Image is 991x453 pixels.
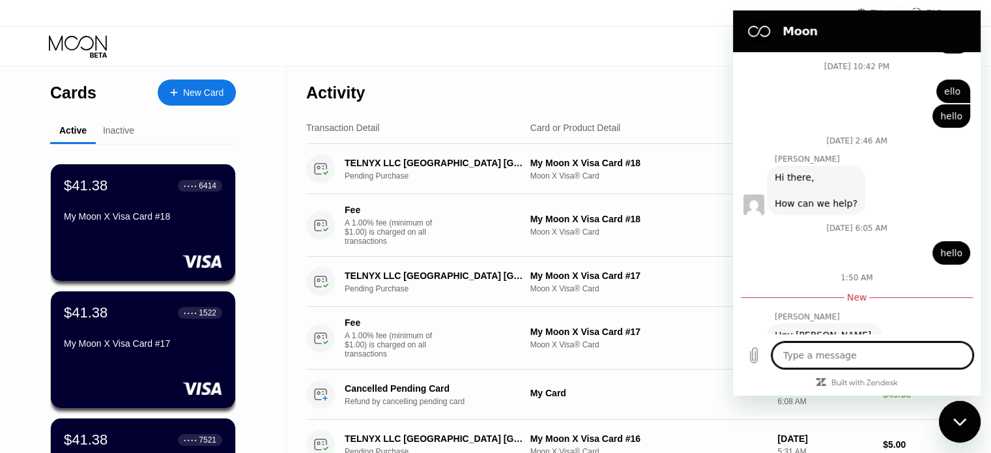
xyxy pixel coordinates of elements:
div: Fee [345,205,436,215]
div: My Moon X Visa Card #17 [64,338,222,349]
iframe: Button to launch messaging window, conversation in progress [939,401,981,443]
div: Cancelled Pending Card [345,383,523,394]
div: FeeA 1.00% fee (minimum of $1.00) is charged on all transactionsMy Moon X Visa Card #18Moon X Vis... [306,194,942,257]
div: ● ● ● ● [184,184,197,188]
div: TELNYX LLC [GEOGRAPHIC_DATA] [GEOGRAPHIC_DATA] [345,158,523,168]
div: Active [59,125,87,136]
div: TELNYX LLC [GEOGRAPHIC_DATA] [GEOGRAPHIC_DATA] [345,270,523,281]
div: Moon X Visa® Card [530,340,768,349]
div: $41.38 [64,431,108,448]
div: Fee [345,317,436,328]
div: EN [870,8,882,18]
div: Moon X Visa® Card [530,227,768,237]
div: Moon X Visa® Card [530,284,768,293]
div: $41.38● ● ● ●6414My Moon X Visa Card #18 [51,164,235,281]
div: $41.38 [64,304,108,321]
div: ● ● ● ● [184,311,197,315]
div: 7521 [199,435,216,445]
div: Inactive [103,125,134,136]
div: TELNYX LLC [GEOGRAPHIC_DATA] [GEOGRAPHIC_DATA]Pending PurchaseMy Moon X Visa Card #17Moon X Visa®... [306,257,942,307]
div: My Card [530,388,768,398]
div: EN [857,7,897,20]
div: FAQ [926,8,942,18]
div: Activity [306,83,365,102]
div: FAQ [897,7,942,20]
div: My Moon X Visa Card #18 [530,214,768,224]
div: My Moon X Visa Card #17 [530,327,768,337]
div: My Moon X Visa Card #17 [530,270,768,281]
div: New Card [158,80,236,106]
div: Transaction Detail [306,123,379,133]
iframe: Messaging window [733,10,981,396]
div: Pending Purchase [345,284,537,293]
div: TELNYX LLC [GEOGRAPHIC_DATA] [GEOGRAPHIC_DATA] [345,433,523,444]
div: FeeA 1.00% fee (minimum of $1.00) is charged on all transactionsMy Moon X Visa Card #17Moon X Vis... [306,307,942,370]
div: TELNYX LLC [GEOGRAPHIC_DATA] [GEOGRAPHIC_DATA]Pending PurchaseMy Moon X Visa Card #18Moon X Visa®... [306,144,942,194]
div: $41.38 [64,177,108,194]
div: [DATE] [777,433,872,444]
div: My Moon X Visa Card #16 [530,433,768,444]
div: 1522 [199,308,216,317]
div: $41.38● ● ● ●1522My Moon X Visa Card #17 [51,291,235,408]
div: New Card [183,87,223,98]
div: Card or Product Detail [530,123,621,133]
div: My Moon X Visa Card #18 [64,211,222,222]
div: ● ● ● ● [184,438,197,442]
div: Moon X Visa® Card [530,171,768,181]
div: My Moon X Visa Card #18 [530,158,768,168]
div: Pending Purchase [345,171,537,181]
div: A 1.00% fee (minimum of $1.00) is charged on all transactions [345,331,442,358]
div: A 1.00% fee (minimum of $1.00) is charged on all transactions [345,218,442,246]
div: 6414 [199,181,216,190]
div: $5.00 [883,439,942,450]
div: Cancelled Pending CardRefund by cancelling pending cardMy Card[DATE]6:08 AM$49.68 [306,370,942,420]
div: Cards [50,83,96,102]
div: 6:08 AM [777,397,872,406]
div: Refund by cancelling pending card [345,397,537,406]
